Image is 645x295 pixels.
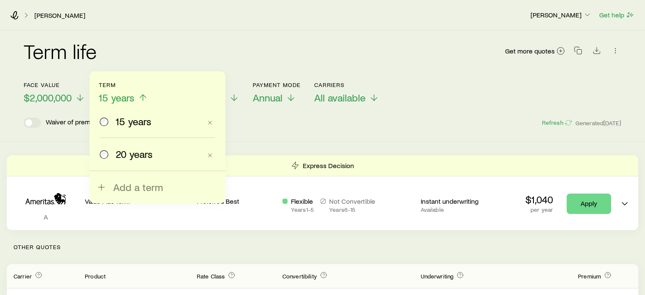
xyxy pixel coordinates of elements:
[24,81,85,104] button: Face value$2,000,000
[253,81,301,88] p: Payment Mode
[541,119,572,127] button: Refresh
[34,11,86,20] a: [PERSON_NAME]
[197,197,276,205] p: Preferred Best
[282,273,317,280] span: Convertibility
[85,273,106,280] span: Product
[505,48,555,54] span: Get more quotes
[505,46,565,56] a: Get more quotes
[525,194,553,205] p: $1,040
[314,81,379,104] button: CarriersAll available
[99,81,148,88] p: Term
[525,206,553,213] p: per year
[197,273,225,280] span: Rate Class
[591,48,603,56] a: Download CSV
[24,41,97,61] h2: Term life
[99,81,148,104] button: Term15 years
[303,161,354,170] p: Express Decision
[7,230,638,264] p: Other Quotes
[24,92,72,104] span: $2,000,000
[99,92,134,104] span: 15 years
[603,119,621,127] span: [DATE]
[575,119,621,127] span: Generated
[24,81,85,88] p: Face value
[7,155,638,230] div: Term quotes
[253,81,301,104] button: Payment ModeAnnual
[599,10,635,20] button: Get help
[531,11,592,19] p: [PERSON_NAME]
[314,81,379,88] p: Carriers
[420,206,499,213] p: Available
[329,197,375,205] p: Not Convertible
[291,197,314,205] p: Flexible
[14,213,78,221] p: A
[530,10,592,20] button: [PERSON_NAME]
[85,197,190,205] p: Value Plus Term
[420,197,499,205] p: Instant underwriting
[253,92,282,104] span: Annual
[291,206,314,213] p: Years 1 - 5
[46,118,115,128] p: Waiver of premium rider
[314,92,366,104] span: All available
[329,206,375,213] p: Years 6 - 15
[14,273,32,280] span: Carrier
[420,273,453,280] span: Underwriting
[578,273,601,280] span: Premium
[567,194,611,214] a: Apply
